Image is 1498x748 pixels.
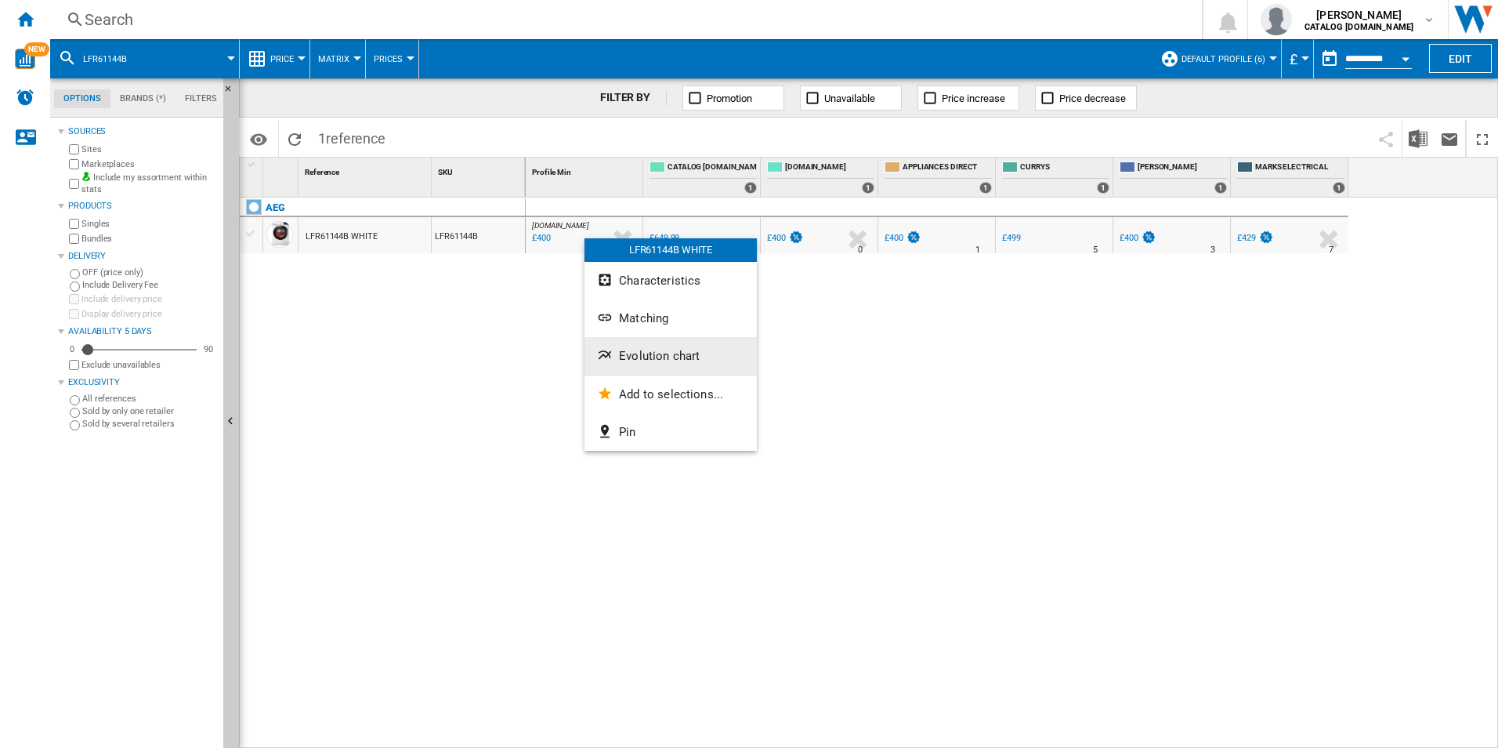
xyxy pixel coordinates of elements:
[584,413,757,451] button: Pin...
[584,262,757,300] button: Characteristics
[584,376,757,413] button: Add to selections...
[584,300,757,337] button: Matching
[584,337,757,375] button: Evolution chart
[619,311,668,325] span: Matching
[619,274,700,288] span: Characteristics
[619,425,635,439] span: Pin
[619,349,700,363] span: Evolution chart
[584,238,757,262] div: LFR61144B WHITE
[619,387,723,401] span: Add to selections...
